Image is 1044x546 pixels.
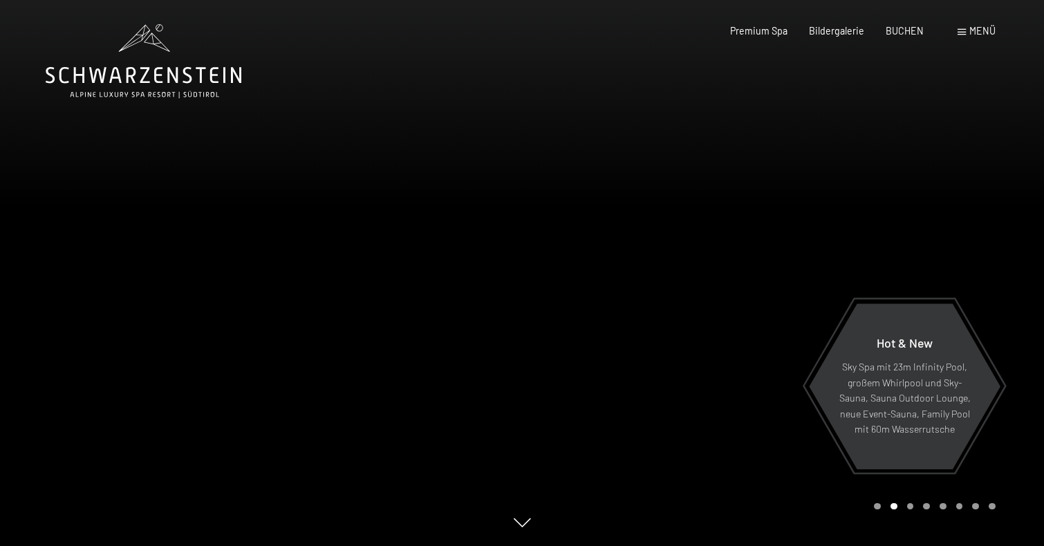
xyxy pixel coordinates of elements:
[923,503,930,510] div: Carousel Page 4
[972,503,979,510] div: Carousel Page 7
[989,503,996,510] div: Carousel Page 8
[940,503,947,510] div: Carousel Page 5
[874,503,881,510] div: Carousel Page 1
[969,25,996,37] span: Menü
[809,25,864,37] a: Bildergalerie
[730,25,787,37] a: Premium Spa
[956,503,963,510] div: Carousel Page 6
[907,503,914,510] div: Carousel Page 3
[877,335,933,350] span: Hot & New
[891,503,897,510] div: Carousel Page 2 (Current Slide)
[869,503,995,510] div: Carousel Pagination
[839,359,971,437] p: Sky Spa mit 23m Infinity Pool, großem Whirlpool und Sky-Sauna, Sauna Outdoor Lounge, neue Event-S...
[886,25,924,37] a: BUCHEN
[808,303,1001,470] a: Hot & New Sky Spa mit 23m Infinity Pool, großem Whirlpool und Sky-Sauna, Sauna Outdoor Lounge, ne...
